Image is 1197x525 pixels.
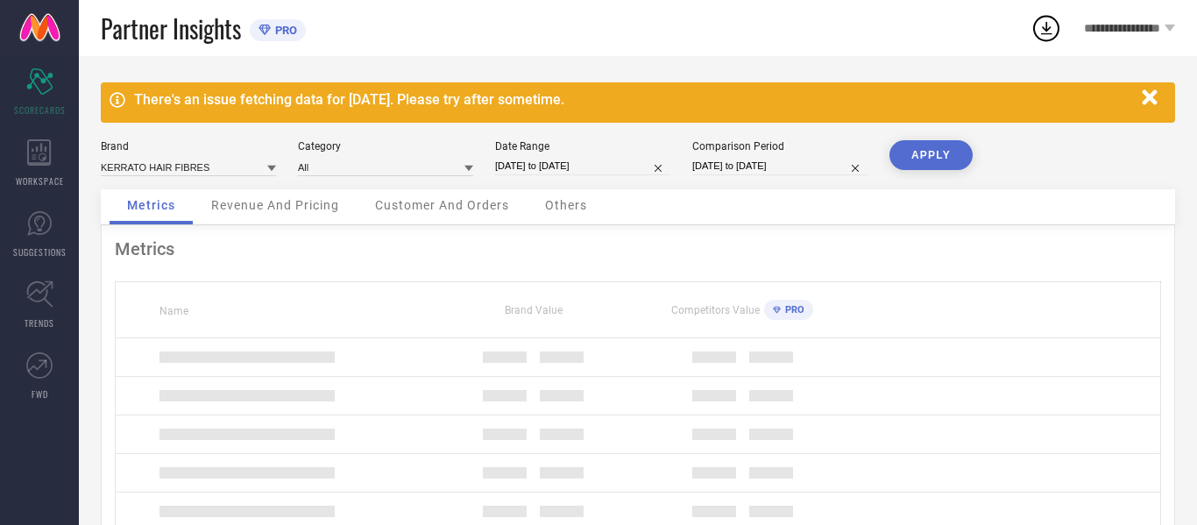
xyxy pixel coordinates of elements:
[781,304,804,316] span: PRO
[115,238,1161,259] div: Metrics
[25,316,54,330] span: TRENDS
[545,198,587,212] span: Others
[159,305,188,317] span: Name
[16,174,64,188] span: WORKSPACE
[692,157,868,175] input: Select comparison period
[211,198,339,212] span: Revenue And Pricing
[13,245,67,259] span: SUGGESTIONS
[671,304,760,316] span: Competitors Value
[127,198,175,212] span: Metrics
[101,11,241,46] span: Partner Insights
[101,140,276,153] div: Brand
[495,157,670,175] input: Select date range
[692,140,868,153] div: Comparison Period
[1031,12,1062,44] div: Open download list
[134,91,1133,108] div: There's an issue fetching data for [DATE]. Please try after sometime.
[32,387,48,401] span: FWD
[889,140,973,170] button: APPLY
[14,103,66,117] span: SCORECARDS
[375,198,509,212] span: Customer And Orders
[505,304,563,316] span: Brand Value
[271,24,297,37] span: PRO
[298,140,473,153] div: Category
[495,140,670,153] div: Date Range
